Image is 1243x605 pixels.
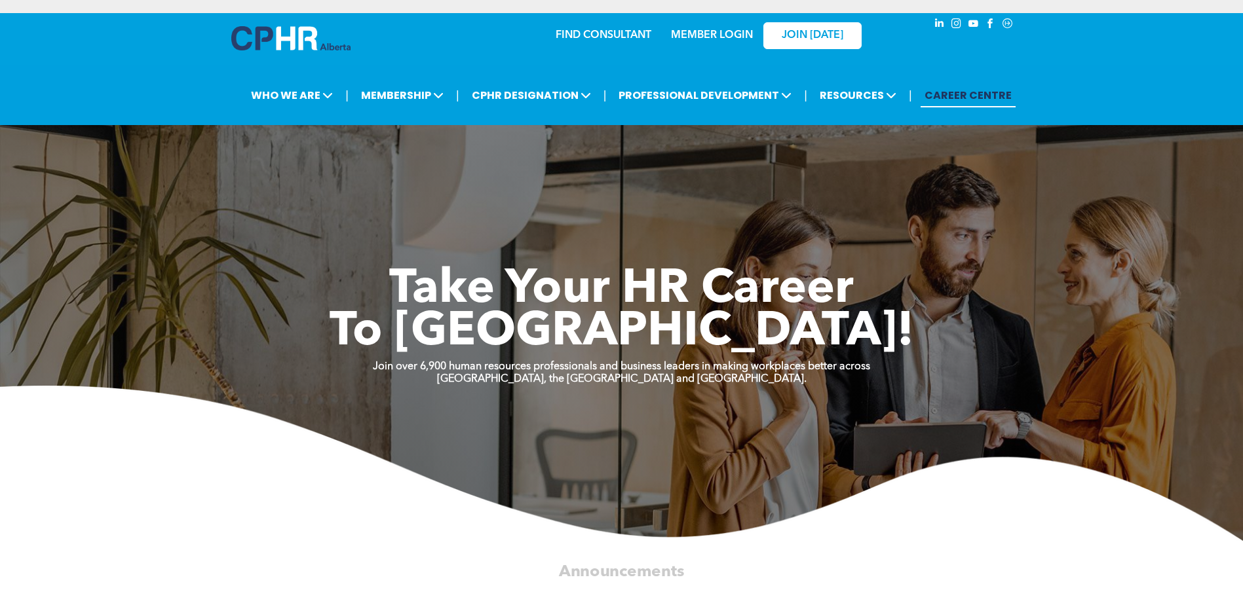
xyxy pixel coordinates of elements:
span: Take Your HR Career [389,266,854,314]
strong: [GEOGRAPHIC_DATA], the [GEOGRAPHIC_DATA] and [GEOGRAPHIC_DATA]. [437,374,807,384]
span: JOIN [DATE] [782,29,843,42]
a: JOIN [DATE] [763,22,862,49]
span: WHO WE ARE [247,83,337,107]
span: To [GEOGRAPHIC_DATA]! [330,309,914,356]
a: MEMBER LOGIN [671,30,753,41]
span: CPHR DESIGNATION [468,83,595,107]
a: facebook [984,16,998,34]
strong: Join over 6,900 human resources professionals and business leaders in making workplaces better ac... [373,361,870,372]
a: CAREER CENTRE [921,83,1016,107]
span: MEMBERSHIP [357,83,448,107]
li: | [603,82,607,109]
li: | [345,82,349,109]
span: PROFESSIONAL DEVELOPMENT [615,83,795,107]
li: | [909,82,912,109]
li: | [456,82,459,109]
img: A blue and white logo for cp alberta [231,26,351,50]
a: instagram [949,16,964,34]
a: youtube [966,16,981,34]
span: Announcements [559,564,684,579]
li: | [804,82,807,109]
a: Social network [1001,16,1015,34]
a: linkedin [932,16,947,34]
a: FIND CONSULTANT [556,30,651,41]
span: RESOURCES [816,83,900,107]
